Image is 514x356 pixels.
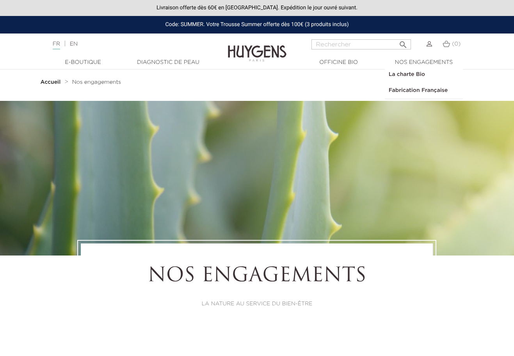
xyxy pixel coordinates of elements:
[102,300,411,308] p: LA NATURE AU SERVICE DU BIEN-ÊTRE
[44,58,122,67] a: E-Boutique
[311,39,411,49] input: Rechercher
[102,265,411,288] h1: NOS ENGAGEMENTS
[72,79,121,85] span: Nos engagements
[385,58,463,67] a: Nos engagements
[41,79,61,85] strong: Accueil
[452,41,461,47] span: (0)
[41,79,62,85] a: Accueil
[385,83,463,99] a: Fabrication Française
[398,38,408,47] i: 
[228,33,286,63] img: Huygens
[70,41,78,47] a: EN
[53,41,60,49] a: FR
[49,39,208,49] div: |
[129,58,207,67] a: Diagnostic de peau
[72,79,121,85] a: Nos engagements
[385,67,463,83] a: La charte Bio
[396,37,410,48] button: 
[300,58,378,67] a: Officine Bio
